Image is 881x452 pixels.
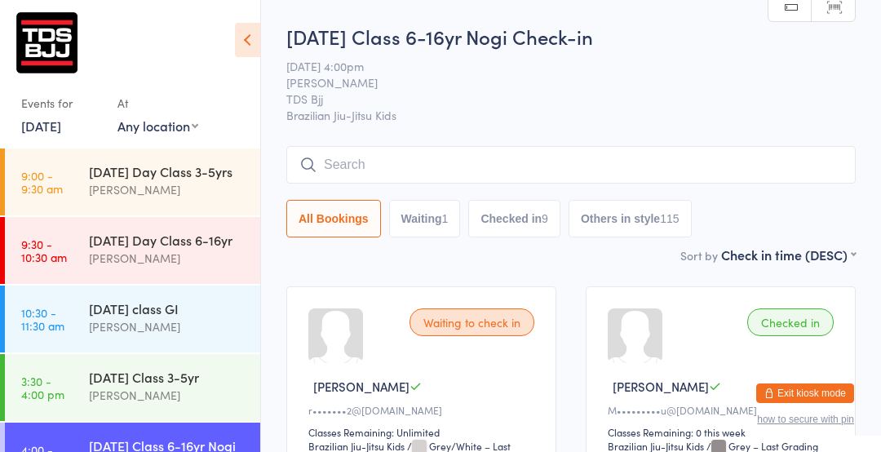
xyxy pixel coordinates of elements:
div: [DATE] Class 3-5yr [89,368,246,386]
button: how to secure with pin [757,414,854,425]
div: [PERSON_NAME] [89,249,246,268]
div: Classes Remaining: 0 this week [608,425,839,439]
div: r•••••••2@[DOMAIN_NAME] [308,403,539,417]
div: [PERSON_NAME] [89,317,246,336]
button: All Bookings [286,200,381,237]
div: M•••••••••u@[DOMAIN_NAME] [608,403,839,417]
span: [DATE] 4:00pm [286,58,830,74]
button: Exit kiosk mode [756,383,854,403]
h2: [DATE] Class 6-16yr Nogi Check-in [286,23,856,50]
div: Any location [117,117,198,135]
div: [PERSON_NAME] [89,180,246,199]
label: Sort by [680,247,718,264]
div: [PERSON_NAME] [89,386,246,405]
img: gary-porter-tds-bjj [16,12,77,73]
span: [PERSON_NAME] [313,378,410,395]
button: Waiting1 [389,200,461,237]
button: Checked in9 [468,200,560,237]
input: Search [286,146,856,184]
div: 115 [660,212,679,225]
span: Brazilian Jiu-Jitsu Kids [286,107,856,123]
a: 3:30 -4:00 pm[DATE] Class 3-5yr[PERSON_NAME] [5,354,260,421]
div: [DATE] Day Class 6-16yr [89,231,246,249]
time: 9:00 - 9:30 am [21,169,63,195]
a: 9:00 -9:30 am[DATE] Day Class 3-5yrs[PERSON_NAME] [5,148,260,215]
div: 1 [442,212,449,225]
time: 3:30 - 4:00 pm [21,374,64,401]
div: [DATE] class GI [89,299,246,317]
span: [PERSON_NAME] [286,74,830,91]
div: Classes Remaining: Unlimited [308,425,539,439]
button: Others in style115 [569,200,692,237]
a: [DATE] [21,117,61,135]
div: [DATE] Day Class 3-5yrs [89,162,246,180]
span: [PERSON_NAME] [613,378,709,395]
div: Waiting to check in [410,308,534,336]
div: Events for [21,90,101,117]
a: 10:30 -11:30 am[DATE] class GI[PERSON_NAME] [5,286,260,352]
time: 9:30 - 10:30 am [21,237,67,264]
div: 9 [542,212,548,225]
div: Checked in [747,308,834,336]
a: 9:30 -10:30 am[DATE] Day Class 6-16yr[PERSON_NAME] [5,217,260,284]
div: Check in time (DESC) [721,246,856,264]
div: At [117,90,198,117]
time: 10:30 - 11:30 am [21,306,64,332]
span: TDS Bjj [286,91,830,107]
